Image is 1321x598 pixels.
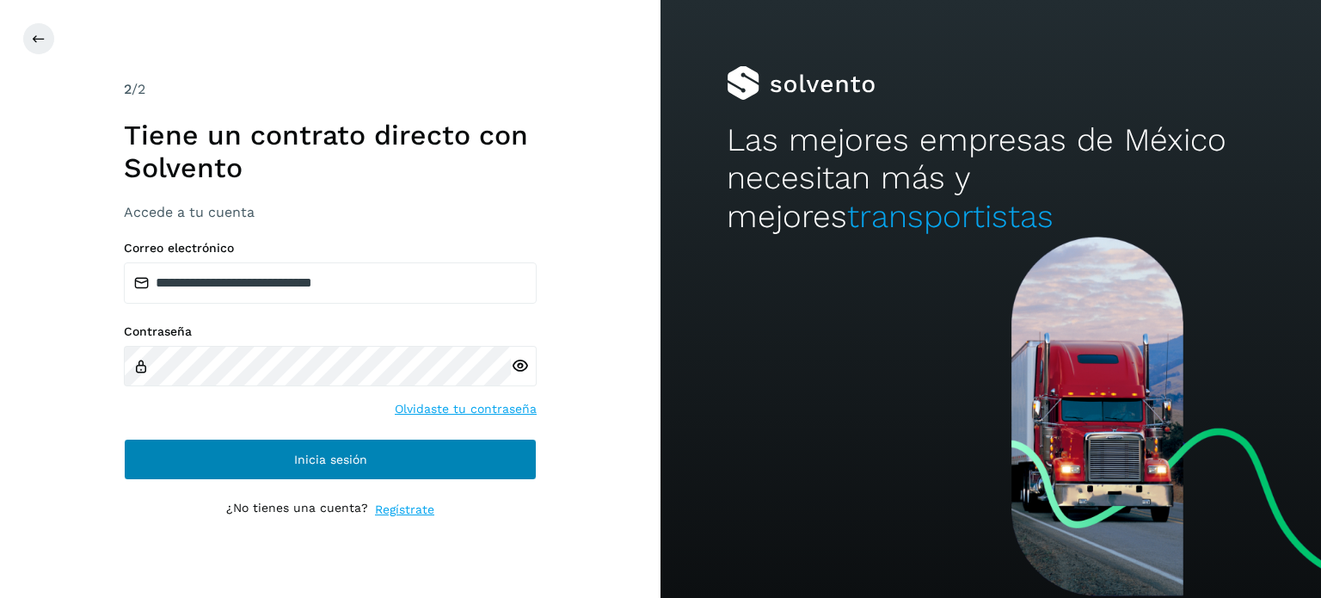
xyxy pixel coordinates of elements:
span: Inicia sesión [294,453,367,465]
label: Correo electrónico [124,241,537,256]
h3: Accede a tu cuenta [124,204,537,220]
p: ¿No tienes una cuenta? [226,501,368,519]
div: /2 [124,79,537,100]
span: transportistas [847,198,1054,235]
button: Inicia sesión [124,439,537,480]
a: Olvidaste tu contraseña [395,400,537,418]
span: 2 [124,81,132,97]
a: Regístrate [375,501,434,519]
h2: Las mejores empresas de México necesitan más y mejores [727,121,1255,236]
label: Contraseña [124,324,537,339]
h1: Tiene un contrato directo con Solvento [124,119,537,185]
